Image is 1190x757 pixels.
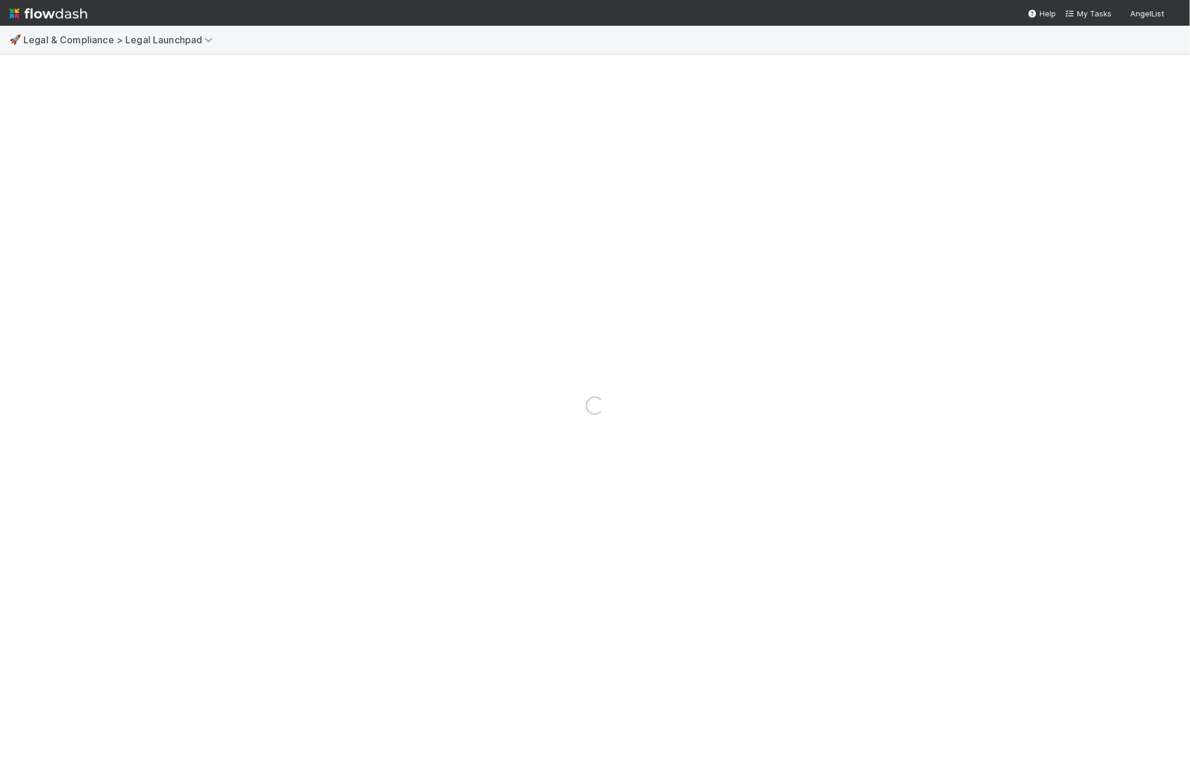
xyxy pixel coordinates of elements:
span: 🚀 [9,35,21,44]
a: My Tasks [1065,8,1112,19]
img: logo-inverted-e16ddd16eac7371096b0.svg [9,4,87,23]
span: AngelList [1130,9,1164,18]
span: Legal & Compliance > Legal Launchpad [23,34,218,46]
div: Help [1028,8,1056,19]
span: My Tasks [1065,9,1112,18]
img: avatar_12dd09bb-393f-4edb-90ff-b12147216d3f.png [1169,8,1181,20]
